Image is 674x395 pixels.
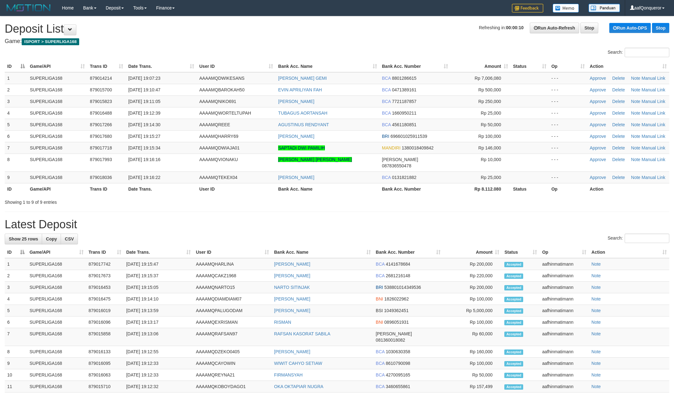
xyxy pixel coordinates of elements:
[376,262,385,267] span: BCA
[540,293,589,305] td: aafhinmatimann
[86,346,124,358] td: 879016133
[124,258,194,270] td: [DATE] 19:15:47
[478,87,501,92] span: Rp 500,000
[376,338,405,343] span: Copy 081360018082 to clipboard
[384,320,409,325] span: Copy 0896051931 to clipboard
[478,99,501,104] span: Rp 250,000
[90,145,112,150] span: 879017718
[90,175,112,180] span: 879018036
[90,76,112,81] span: 879014214
[590,145,606,150] a: Approve
[61,234,78,244] a: CSV
[27,171,87,183] td: SUPERLIGA168
[590,87,606,92] a: Approve
[199,122,230,127] span: AAAAMQREEE
[631,122,640,127] a: Note
[22,38,79,45] span: ISPORT > SUPERLIGA168
[502,246,540,258] th: Status: activate to sort column ascending
[475,76,501,81] span: Rp 7,006,080
[197,183,276,195] th: User ID
[549,61,587,72] th: Op: activate to sort column ascending
[5,107,27,119] td: 4
[124,346,194,358] td: [DATE] 19:12:55
[193,258,271,270] td: AAAAMQHARLINA
[587,61,669,72] th: Action: activate to sort column ascending
[512,4,543,13] img: Feedback.jpg
[382,111,391,116] span: BCA
[90,122,112,127] span: 879017266
[591,361,601,366] a: Note
[5,317,27,328] td: 6
[128,111,160,116] span: [DATE] 19:12:39
[642,134,666,139] a: Manual Link
[278,111,327,116] a: TUBAGUS AORTANSAH
[612,99,625,104] a: Delete
[87,61,126,72] th: Trans ID: activate to sort column ascending
[591,384,601,389] a: Note
[591,273,601,278] a: Note
[27,346,86,358] td: SUPERLIGA168
[274,285,310,290] a: NARTO SITINJAK
[274,361,322,366] a: WIWIT CAHYO SETIAW
[274,331,330,336] a: RAFSAN KASORAT SABILA
[612,111,625,116] a: Delete
[128,87,160,92] span: [DATE] 19:10:47
[549,84,587,95] td: - - -
[642,99,666,104] a: Manual Link
[382,145,401,150] span: MANDIRI
[124,305,194,317] td: [DATE] 19:13:59
[549,119,587,130] td: - - -
[549,130,587,142] td: - - -
[193,346,271,358] td: AAAAMQDZEKO0405
[530,23,579,33] a: Run Auto-Refresh
[199,134,238,139] span: AAAAMQHARRY69
[642,175,666,180] a: Manual Link
[609,23,651,33] a: Run Auto-DPS
[540,258,589,270] td: aafhinmatimann
[504,262,523,267] span: Accepted
[5,346,27,358] td: 8
[540,328,589,346] td: aafhinmatimann
[5,305,27,317] td: 5
[478,134,501,139] span: Rp 100,000
[376,296,383,301] span: BNI
[5,183,27,195] th: ID
[193,246,271,258] th: User ID: activate to sort column ascending
[65,236,74,241] span: CSV
[27,282,86,293] td: SUPERLIGA168
[274,384,323,389] a: OKA OKTAPIAR NUGRA
[5,270,27,282] td: 2
[451,183,511,195] th: Rp 8.112.080
[5,234,42,244] a: Show 25 rows
[549,171,587,183] td: - - -
[589,4,620,12] img: panduan.png
[587,183,669,195] th: Action
[504,361,523,366] span: Accepted
[504,320,523,325] span: Accepted
[549,183,587,195] th: Op
[46,236,57,241] span: Copy
[549,142,587,154] td: - - -
[274,320,291,325] a: RISMAN
[278,76,327,81] a: [PERSON_NAME] GEMI
[276,183,379,195] th: Bank Acc. Name
[124,358,194,369] td: [DATE] 19:12:33
[386,262,410,267] span: Copy 4141678684 to clipboard
[642,111,666,116] a: Manual Link
[128,145,160,150] span: [DATE] 19:15:34
[27,61,87,72] th: Game/API: activate to sort column ascending
[86,293,124,305] td: 879016475
[384,308,408,313] span: Copy 1049362451 to clipboard
[128,99,160,104] span: [DATE] 19:11:05
[199,76,244,81] span: AAAAMQDWIKESANS
[199,99,236,104] span: AAAAMQNIKO691
[128,134,160,139] span: [DATE] 19:15:27
[590,134,606,139] a: Approve
[382,134,389,139] span: BRI
[27,107,87,119] td: SUPERLIGA168
[274,273,310,278] a: [PERSON_NAME]
[612,145,625,150] a: Delete
[590,175,606,180] a: Approve
[549,107,587,119] td: - - -
[540,346,589,358] td: aafhinmatimann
